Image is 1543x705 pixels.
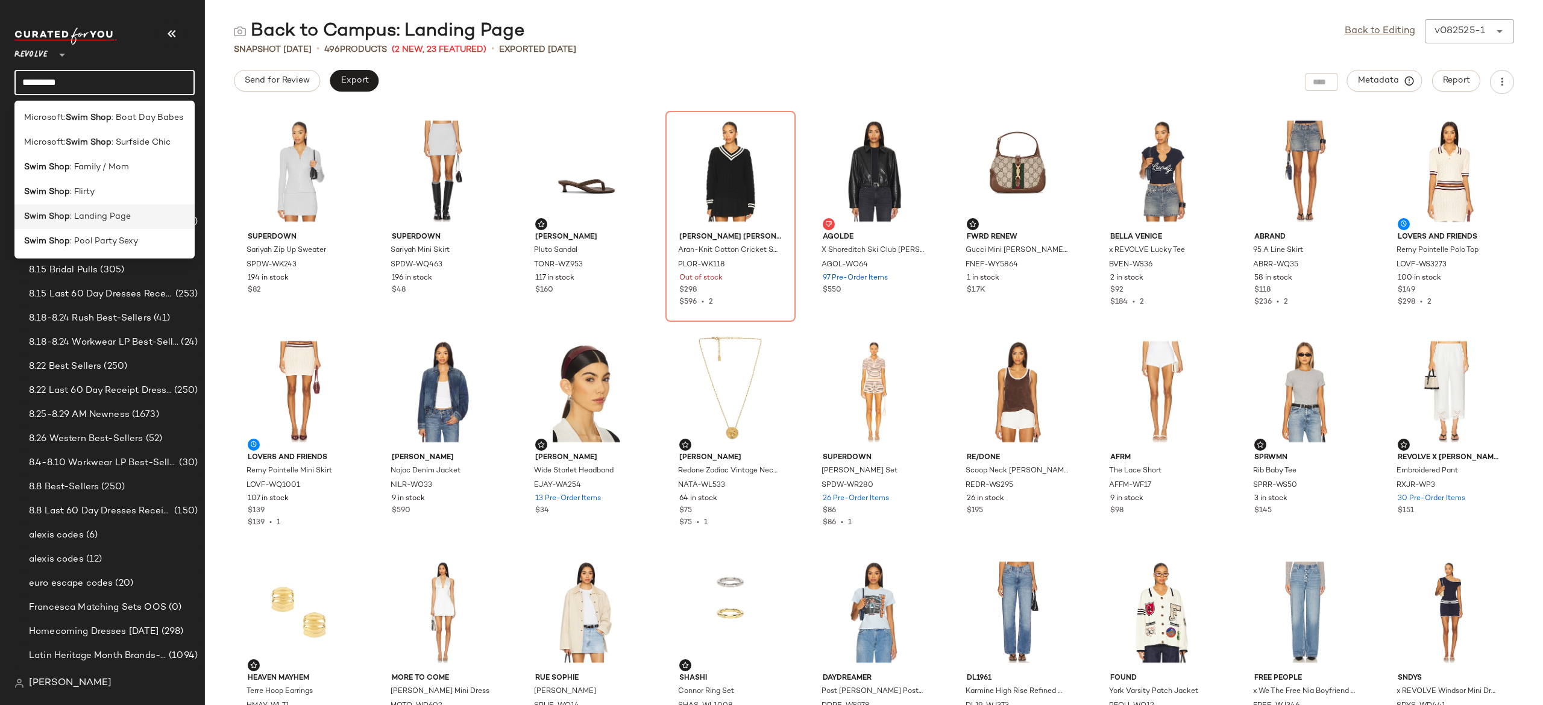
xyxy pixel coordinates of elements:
[166,601,181,615] span: (0)
[1128,298,1140,306] span: •
[697,298,709,306] span: •
[1110,298,1128,306] span: $184
[967,285,985,296] span: $1.7K
[825,221,832,228] img: svg%3e
[70,161,129,174] span: : Family / Mom
[238,115,360,227] img: SPDW-WK243_V1.jpg
[813,336,935,448] img: SPDW-WR280_V1.jpg
[1253,480,1297,491] span: SPRR-WS50
[234,19,524,43] div: Back to Campus: Landing Page
[391,686,489,697] span: [PERSON_NAME] Mini Dress
[967,673,1069,684] span: DL1961
[670,336,791,448] img: NATA-WL533_V1.jpg
[1110,285,1123,296] span: $92
[99,480,125,494] span: (250)
[1254,453,1357,463] span: SPRWMN
[1257,441,1264,448] img: svg%3e
[178,336,198,349] span: (24)
[1398,453,1500,463] span: REVOLVE x [PERSON_NAME]
[177,456,198,470] span: (30)
[679,493,717,504] span: 64 in stock
[1109,480,1151,491] span: AFFM-WF17
[392,493,425,504] span: 9 in stock
[538,441,545,448] img: svg%3e
[534,260,583,271] span: TONR-WZ953
[822,245,924,256] span: X Shoreditch Ski Club [PERSON_NAME] Cropped Jacket
[678,686,734,697] span: Connor Ring Set
[1253,686,1356,697] span: x We The Free Nia Boyfriend [PERSON_NAME]
[24,210,70,223] b: Swim Shop
[1254,273,1292,284] span: 58 in stock
[14,678,24,688] img: svg%3e
[670,556,791,668] img: SHAS-WL1008_V1.jpg
[1388,115,1510,227] img: LOVF-WS3273_V1.jpg
[248,232,350,243] span: superdown
[234,70,320,92] button: Send for Review
[391,260,442,271] span: SPDW-WQ463
[1427,298,1431,306] span: 2
[822,466,897,477] span: [PERSON_NAME] Set
[29,456,177,470] span: 8.4-8.10 Workwear LP Best-Sellers
[29,676,112,691] span: [PERSON_NAME]
[392,232,494,243] span: superdown
[29,504,172,518] span: 8.8 Last 60 Day Dresses Receipts Best-Sellers
[14,28,117,45] img: cfy_white_logo.C9jOOHJF.svg
[1101,556,1222,668] img: PFOU-WO12_V1.jpg
[679,673,782,684] span: SHASHI
[813,115,935,227] img: AGOL-WO64_V1.jpg
[84,528,98,542] span: (6)
[1347,70,1422,92] button: Metadata
[534,480,581,491] span: EJAY-WA254
[1110,506,1123,516] span: $98
[24,186,70,198] b: Swim Shop
[166,649,198,663] span: (1094)
[247,260,297,271] span: SPDW-WK243
[678,480,725,491] span: NATA-WL533
[66,111,112,124] b: Swim Shop
[1254,493,1287,504] span: 3 in stock
[1398,506,1414,516] span: $151
[823,519,836,527] span: $86
[967,453,1069,463] span: RE/DONE
[692,519,704,527] span: •
[1109,260,1152,271] span: BVEN-WS36
[1245,115,1366,227] img: ABRR-WQ35_V1.jpg
[823,673,925,684] span: DAYDREAMER
[1253,466,1296,477] span: Rib Baby Tee
[392,273,432,284] span: 196 in stock
[24,136,66,149] span: Microsoft:
[538,221,545,228] img: svg%3e
[14,41,48,63] span: Revolve
[1397,260,1447,271] span: LOVF-WS3273
[382,115,504,227] img: SPDW-WQ463_V1.jpg
[678,260,725,271] span: PLOR-WK118
[1110,493,1143,504] span: 9 in stock
[324,43,387,56] div: Products
[535,493,601,504] span: 13 Pre-Order Items
[822,260,868,271] span: AGOL-WO64
[823,493,889,504] span: 26 Pre-Order Items
[967,506,983,516] span: $195
[823,273,888,284] span: 97 Pre-Order Items
[966,480,1013,491] span: REDR-WS295
[1101,115,1222,227] img: BVEN-WS36_V1.jpg
[1398,673,1500,684] span: SNDYS
[29,432,143,446] span: 8.26 Western Best-Sellers
[822,686,924,697] span: Post [PERSON_NAME] Posty And Truck Vintage Tee
[499,43,576,56] p: Exported [DATE]
[29,312,151,325] span: 8.18-8.24 Rush Best-Sellers
[813,556,935,668] img: DDRE-WS978_V1.jpg
[247,480,300,491] span: LOVF-WQ1001
[679,298,697,306] span: $596
[534,466,614,477] span: Wide Starlet Headband
[491,42,494,57] span: •
[678,245,781,256] span: Aran-Knit Cotton Cricket Sweater
[1254,506,1272,516] span: $145
[535,506,549,516] span: $34
[1398,232,1500,243] span: Lovers and Friends
[1109,686,1198,697] span: York Varsity Patch Jacket
[1397,480,1435,491] span: RXJR-WP3
[679,232,782,243] span: [PERSON_NAME] [PERSON_NAME]
[248,285,261,296] span: $82
[1253,245,1303,256] span: 95 A Line Skirt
